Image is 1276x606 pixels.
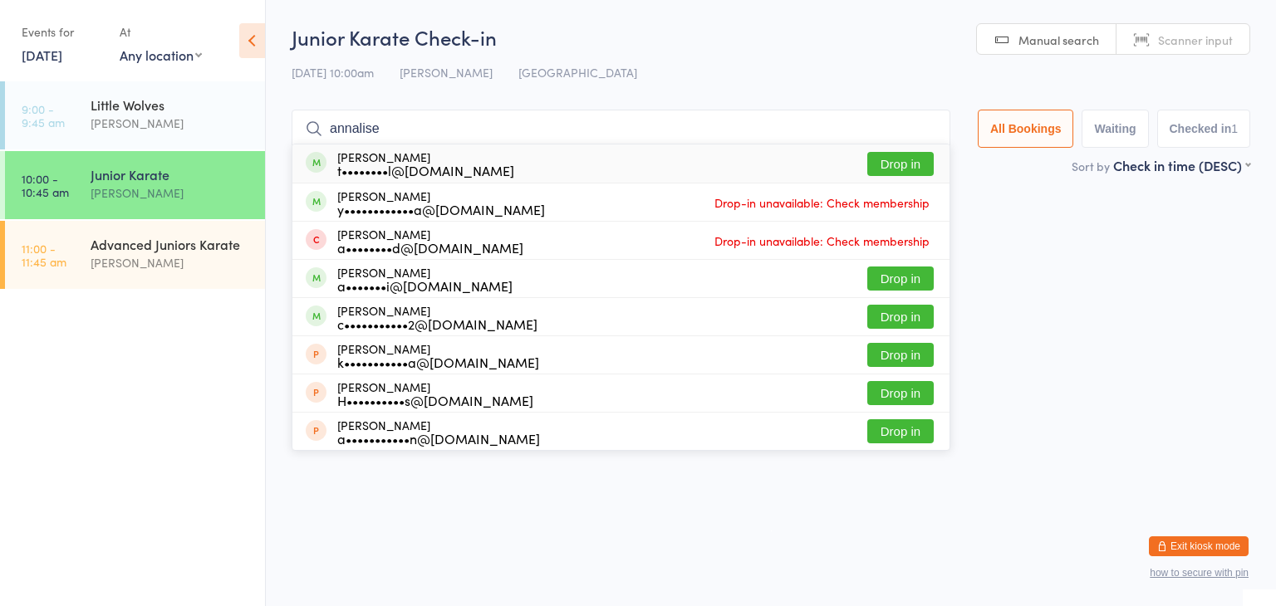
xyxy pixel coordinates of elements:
span: [PERSON_NAME] [400,64,493,81]
button: how to secure with pin [1150,567,1249,579]
div: Any location [120,46,202,64]
div: a•••••••••••n@[DOMAIN_NAME] [337,432,540,445]
div: [PERSON_NAME] [337,227,523,254]
div: [PERSON_NAME] [337,150,514,177]
div: t••••••••l@[DOMAIN_NAME] [337,164,514,177]
label: Sort by [1072,158,1110,174]
button: Drop in [867,266,934,291]
button: Drop in [867,419,934,443]
div: [PERSON_NAME] [337,189,545,216]
div: 1 [1231,122,1238,135]
div: [PERSON_NAME] [337,304,537,330]
div: [PERSON_NAME] [91,253,251,272]
input: Search [292,110,950,148]
div: At [120,18,202,46]
div: Events for [22,18,103,46]
div: y••••••••••••a@[DOMAIN_NAME] [337,203,545,216]
div: Advanced Juniors Karate [91,235,251,253]
div: [PERSON_NAME] [337,380,533,407]
button: Checked in1 [1157,110,1251,148]
button: Drop in [867,343,934,367]
div: a•••••••i@[DOMAIN_NAME] [337,279,513,292]
span: Manual search [1018,32,1099,48]
a: [DATE] [22,46,62,64]
div: [PERSON_NAME] [337,266,513,292]
time: 9:00 - 9:45 am [22,102,65,129]
div: Little Wolves [91,95,251,114]
div: [PERSON_NAME] [337,342,539,369]
span: Scanner input [1158,32,1233,48]
div: [PERSON_NAME] [91,114,251,133]
div: Junior Karate [91,165,251,183]
span: Drop-in unavailable: Check membership [710,190,934,215]
span: [GEOGRAPHIC_DATA] [518,64,637,81]
time: 10:00 - 10:45 am [22,172,69,198]
div: [PERSON_NAME] [91,183,251,203]
button: All Bookings [978,110,1074,148]
div: k•••••••••••a@[DOMAIN_NAME] [337,355,539,369]
button: Exit kiosk mode [1149,536,1249,556]
button: Drop in [867,305,934,329]
h2: Junior Karate Check-in [292,23,1250,51]
div: c•••••••••••2@[DOMAIN_NAME] [337,317,537,330]
a: 10:00 -10:45 amJunior Karate[PERSON_NAME] [5,151,265,219]
a: 11:00 -11:45 amAdvanced Juniors Karate[PERSON_NAME] [5,221,265,289]
button: Waiting [1082,110,1148,148]
span: [DATE] 10:00am [292,64,374,81]
div: Check in time (DESC) [1113,156,1250,174]
button: Drop in [867,152,934,176]
div: [PERSON_NAME] [337,418,540,445]
span: Drop-in unavailable: Check membership [710,228,934,253]
a: 9:00 -9:45 amLittle Wolves[PERSON_NAME] [5,81,265,149]
button: Drop in [867,381,934,405]
div: H••••••••••s@[DOMAIN_NAME] [337,393,533,407]
div: a••••••••d@[DOMAIN_NAME] [337,241,523,254]
time: 11:00 - 11:45 am [22,242,66,268]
